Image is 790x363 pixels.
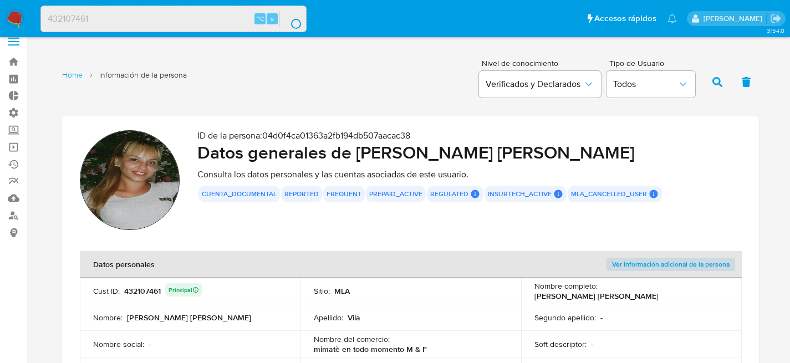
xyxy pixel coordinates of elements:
[606,71,695,98] button: Todos
[486,79,583,90] span: Verificados y Declarados
[704,13,766,24] p: facundo.marin@mercadolibre.com
[594,13,656,24] span: Accesos rápidos
[482,59,600,67] span: Nivel de conocimiento
[271,13,274,24] span: s
[767,26,784,35] span: 3.154.0
[99,70,187,80] span: Información de la persona
[609,59,698,67] span: Tipo de Usuario
[62,70,83,80] a: Home
[62,65,187,96] nav: List of pages
[41,12,306,26] input: Buscar usuario o caso...
[667,14,677,23] a: Notificaciones
[770,13,782,24] a: Salir
[256,13,264,24] span: ⌥
[613,79,677,90] span: Todos
[279,11,302,27] button: search-icon
[479,71,601,98] button: Verificados y Declarados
